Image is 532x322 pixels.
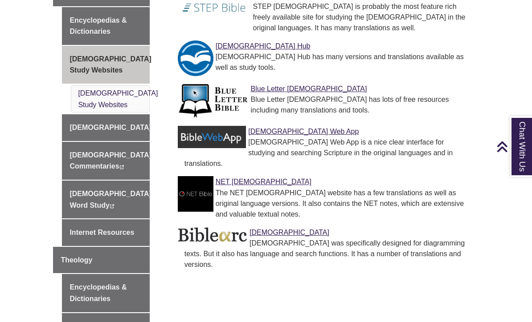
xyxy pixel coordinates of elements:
a: Link to NET Bible NET [DEMOGRAPHIC_DATA] [216,178,311,185]
a: [DEMOGRAPHIC_DATA] [62,114,149,141]
a: [DEMOGRAPHIC_DATA] Word Study [62,181,149,218]
a: Link to Biblearc [DEMOGRAPHIC_DATA] [250,229,329,236]
i: This link opens in a new window [119,165,124,169]
img: Link to Bible Web App [178,126,246,148]
img: Link to NET Bible [178,176,213,212]
div: Blue Letter [DEMOGRAPHIC_DATA] has lots of free resources including many translations and tools. [184,94,472,116]
a: [DEMOGRAPHIC_DATA] Study Websites [62,46,149,84]
span: Theology [61,256,92,264]
div: [DEMOGRAPHIC_DATA] was specifically designed for diagramming texts. But it also has language and ... [184,238,472,270]
img: Link to Blue Letter Bible [178,83,249,119]
a: Link to Bible Web App [DEMOGRAPHIC_DATA] Web App [248,128,359,135]
a: Back to Top [496,141,530,153]
div: [DEMOGRAPHIC_DATA] Hub has many versions and translations available as well as study tools. [184,52,472,73]
i: This link opens in a new window [110,204,115,208]
div: [DEMOGRAPHIC_DATA] Web App is a nice clear interface for studying and searching Scripture in the ... [184,137,472,169]
a: Theology [53,247,149,274]
a: Encyclopedias & Dictionaries [62,274,149,312]
a: [DEMOGRAPHIC_DATA] Study Websites [78,89,158,109]
a: [DEMOGRAPHIC_DATA] Commentaries [62,142,149,180]
div: STEP [DEMOGRAPHIC_DATA] is probably the most feature rich freely available site for studying the ... [184,1,472,33]
a: Link to Bible Hub [DEMOGRAPHIC_DATA] Hub [216,42,311,50]
a: Internet Resources [62,219,149,246]
img: Link to Bible Hub [178,40,213,76]
a: Encyclopedias & Dictionaries [62,7,149,45]
a: Link to Blue Letter Bible Blue Letter [DEMOGRAPHIC_DATA] [251,85,367,93]
img: Link to Biblearc [178,227,247,242]
div: The NET [DEMOGRAPHIC_DATA] website has a few translations as well as original language versions. ... [184,188,472,220]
